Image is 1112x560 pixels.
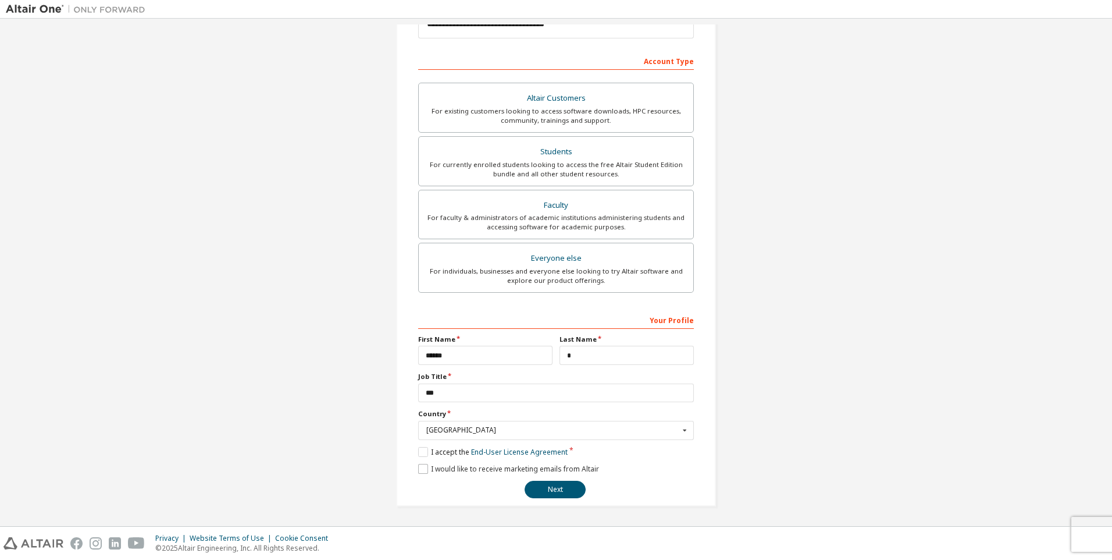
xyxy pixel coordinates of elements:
[109,537,121,550] img: linkedin.svg
[426,267,686,285] div: For individuals, businesses and everyone else looking to try Altair software and explore our prod...
[426,160,686,179] div: For currently enrolled students looking to access the free Altair Student Edition bundle and all ...
[426,427,679,434] div: [GEOGRAPHIC_DATA]
[190,534,275,543] div: Website Terms of Use
[418,447,568,457] label: I accept the
[426,107,686,125] div: For existing customers looking to access software downloads, HPC resources, community, trainings ...
[3,537,63,550] img: altair_logo.svg
[418,464,599,474] label: I would like to receive marketing emails from Altair
[426,90,686,107] div: Altair Customers
[275,534,335,543] div: Cookie Consent
[559,335,694,344] label: Last Name
[90,537,102,550] img: instagram.svg
[155,534,190,543] div: Privacy
[418,310,694,329] div: Your Profile
[426,213,686,232] div: For faculty & administrators of academic institutions administering students and accessing softwa...
[525,481,586,498] button: Next
[418,409,694,419] label: Country
[426,250,686,267] div: Everyone else
[426,144,686,160] div: Students
[155,543,335,553] p: © 2025 Altair Engineering, Inc. All Rights Reserved.
[418,372,694,381] label: Job Title
[418,51,694,70] div: Account Type
[6,3,151,15] img: Altair One
[471,447,568,457] a: End-User License Agreement
[70,537,83,550] img: facebook.svg
[426,197,686,214] div: Faculty
[128,537,145,550] img: youtube.svg
[418,335,553,344] label: First Name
